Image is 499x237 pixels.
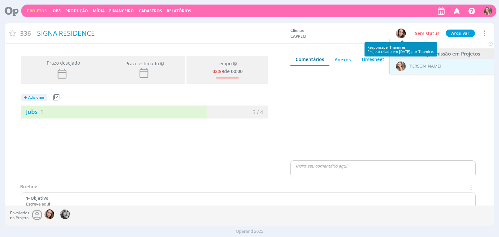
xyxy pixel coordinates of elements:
[45,209,54,219] img: T
[93,8,105,14] a: Mídia
[63,8,90,14] button: Produção
[253,109,263,115] span: 3 / 4
[91,8,107,14] button: Mídia
[27,8,47,14] a: Projetos
[26,195,48,201] strong: 1- Objetivo
[21,92,51,103] button: +Adicionar
[125,60,159,67] div: Prazo estimado
[484,7,492,15] img: G
[290,28,406,39] div: Cliente:
[390,45,405,50] span: Thamires
[24,94,27,101] span: +
[139,8,162,14] span: Cadastros
[290,33,339,39] span: CAPREM
[290,53,329,66] a: Comentários
[217,61,232,67] span: Tempo
[390,39,496,48] input: Buscar usuário
[484,5,493,17] button: G
[51,8,61,14] a: Jobs
[109,8,134,14] a: Financeiro
[10,211,29,220] span: Envolvidos no Projeto
[396,61,406,71] img: G
[167,8,191,14] a: Relatórios
[20,29,31,38] span: 336
[408,64,441,69] span: [PERSON_NAME]
[356,53,390,65] a: Timesheet
[107,8,136,14] button: Financeiro
[137,8,164,14] button: Cadastros
[212,68,243,74] div: de 00:00
[446,30,475,37] button: Arquivar
[165,8,193,14] button: Relatórios
[389,39,496,74] ul: T
[390,49,496,59] div: Usuários com permissão em Projetos
[25,8,49,14] button: Projetos
[49,8,63,14] button: Jobs
[415,30,440,36] span: Sem status
[20,183,37,193] div: Briefing
[26,201,50,207] span: Escreve aqui
[396,29,406,38] img: T
[44,59,80,66] span: Prazo desejado
[21,108,44,116] a: Jobs
[418,49,434,54] span: Thamires
[40,108,44,116] span: 1
[367,45,434,54] div: Responsável: Projeto criado em [DATE] por:
[396,28,406,39] button: T
[413,30,441,37] button: Sem status
[60,209,70,219] img: J
[35,26,288,41] div: SIGNA RESIDENCE
[212,68,224,74] span: 02:59
[21,94,47,101] button: +Adicionar
[335,56,351,63] div: Anexos
[65,8,88,14] a: Produção
[21,106,268,118] a: Jobs13 / 4
[28,95,45,100] span: Adicionar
